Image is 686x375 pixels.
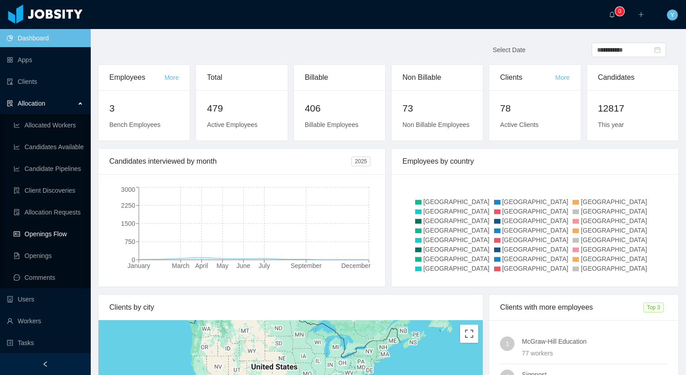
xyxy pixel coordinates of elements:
h2: 479 [207,101,276,116]
i: icon: plus [638,11,644,18]
span: [GEOGRAPHIC_DATA] [502,265,568,272]
span: 2025 [351,156,371,166]
tspan: July [259,262,270,269]
tspan: 1500 [121,220,135,227]
a: icon: file-textOpenings [14,247,83,265]
tspan: January [127,262,150,269]
a: icon: file-doneAllocation Requests [14,203,83,221]
h4: McGraw-Hill Education [522,336,667,346]
span: [GEOGRAPHIC_DATA] [581,265,647,272]
a: icon: pie-chartDashboard [7,29,83,47]
span: [GEOGRAPHIC_DATA] [423,236,490,244]
a: icon: line-chartAllocated Workers [14,116,83,134]
h2: 78 [500,101,569,116]
div: Total [207,65,276,90]
a: icon: auditClients [7,73,83,91]
span: This year [598,121,624,128]
a: icon: profileTasks [7,334,83,352]
div: Candidates [598,65,667,90]
span: Non Billable Employees [402,121,470,128]
div: Billable [305,65,374,90]
i: icon: calendar [654,47,661,53]
a: icon: idcardOpenings Flow [14,225,83,243]
span: 1 [505,336,509,351]
tspan: 750 [125,238,136,245]
span: [GEOGRAPHIC_DATA] [502,255,568,263]
span: Top 3 [643,302,664,312]
span: Bench Employees [109,121,161,128]
a: More [555,74,570,81]
h2: 3 [109,101,179,116]
div: Clients with more employees [500,295,643,320]
i: icon: solution [7,100,13,107]
tspan: April [195,262,208,269]
tspan: 2250 [121,202,135,209]
span: Billable Employees [305,121,358,128]
div: 77 workers [522,348,667,358]
a: icon: line-chartCandidates Available [14,138,83,156]
span: [GEOGRAPHIC_DATA] [423,217,490,224]
span: Active Clients [500,121,539,128]
tspan: 3000 [121,186,135,193]
sup: 0 [615,7,624,16]
h2: 406 [305,101,374,116]
div: Clients [500,65,555,90]
a: icon: line-chartCandidate Pipelines [14,160,83,178]
span: [GEOGRAPHIC_DATA] [581,227,647,234]
button: Toggle fullscreen view [460,325,478,343]
span: [GEOGRAPHIC_DATA] [581,255,647,263]
a: icon: userWorkers [7,312,83,330]
span: Select Date [493,46,525,54]
tspan: March [172,262,190,269]
div: Non Billable [402,65,472,90]
a: icon: file-searchClient Discoveries [14,181,83,200]
span: [GEOGRAPHIC_DATA] [502,227,568,234]
span: [GEOGRAPHIC_DATA] [581,208,647,215]
i: icon: bell [609,11,615,18]
span: [GEOGRAPHIC_DATA] [423,265,490,272]
span: [GEOGRAPHIC_DATA] [423,246,490,253]
span: Allocation [18,100,45,107]
div: Candidates interviewed by month [109,149,351,174]
span: [GEOGRAPHIC_DATA] [581,217,647,224]
span: [GEOGRAPHIC_DATA] [581,246,647,253]
span: [GEOGRAPHIC_DATA] [502,208,568,215]
h2: 12817 [598,101,667,116]
span: [GEOGRAPHIC_DATA] [581,236,647,244]
h2: 73 [402,101,472,116]
span: [GEOGRAPHIC_DATA] [502,236,568,244]
tspan: May [216,262,228,269]
span: [GEOGRAPHIC_DATA] [502,246,568,253]
a: More [164,74,179,81]
span: [GEOGRAPHIC_DATA] [502,217,568,224]
div: Clients by city [109,295,472,320]
a: icon: appstoreApps [7,51,83,69]
span: [GEOGRAPHIC_DATA] [581,198,647,205]
tspan: September [290,262,322,269]
tspan: June [236,262,250,269]
tspan: 0 [132,256,135,263]
div: Employees by country [402,149,667,174]
span: Active Employees [207,121,257,128]
tspan: December [341,262,371,269]
a: icon: messageComments [14,268,83,287]
span: [GEOGRAPHIC_DATA] [502,198,568,205]
a: icon: robotUsers [7,290,83,308]
span: [GEOGRAPHIC_DATA] [423,198,490,205]
span: [GEOGRAPHIC_DATA] [423,255,490,263]
span: [GEOGRAPHIC_DATA] [423,227,490,234]
div: Employees [109,65,164,90]
span: Y [670,10,674,20]
span: [GEOGRAPHIC_DATA] [423,208,490,215]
